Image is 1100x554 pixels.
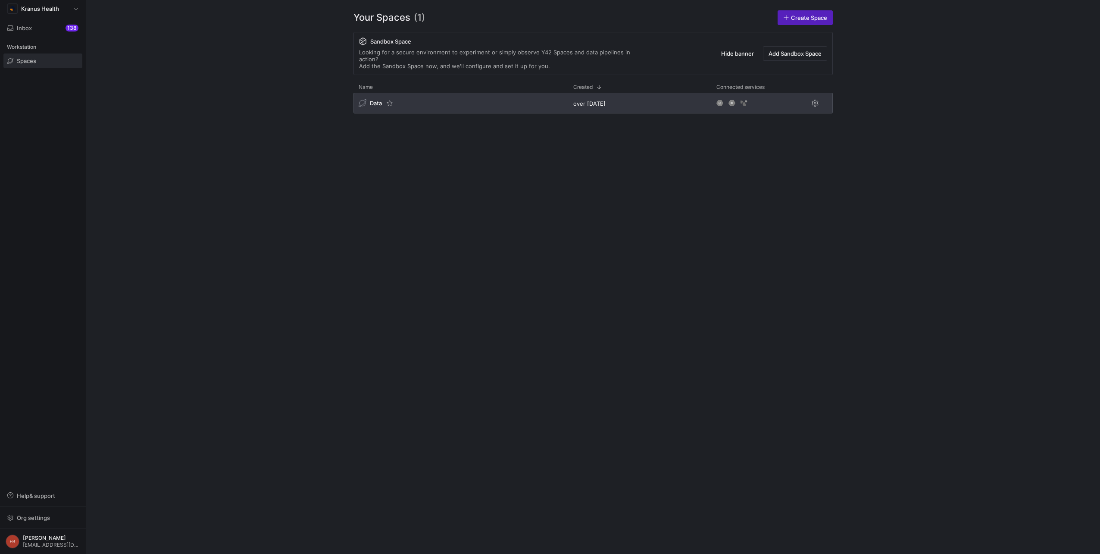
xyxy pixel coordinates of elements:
[3,510,82,525] button: Org settings
[8,4,17,13] img: https://storage.googleapis.com/y42-prod-data-exchange/images/RPxujLVyfKs3dYbCaMXym8FJVsr3YB0cxJXX...
[66,25,78,31] div: 138
[370,100,382,107] span: Data
[791,14,827,21] span: Create Space
[359,49,648,69] div: Looking for a secure environment to experiment or simply observe Y42 Spaces and data pipelines in...
[23,542,80,548] span: [EMAIL_ADDRESS][DOMAIN_NAME]
[573,84,593,90] span: Created
[17,57,36,64] span: Spaces
[3,41,82,54] div: Workstation
[359,84,373,90] span: Name
[716,46,759,61] button: Hide banner
[716,84,765,90] span: Connected services
[3,21,82,35] button: Inbox138
[3,532,82,551] button: FB[PERSON_NAME][EMAIL_ADDRESS][DOMAIN_NAME]
[21,5,59,12] span: Kranus Health
[769,50,822,57] span: Add Sandbox Space
[3,54,82,68] a: Spaces
[23,535,80,541] span: [PERSON_NAME]
[3,515,82,522] a: Org settings
[370,38,411,45] span: Sandbox Space
[763,46,827,61] button: Add Sandbox Space
[573,100,606,107] span: over [DATE]
[778,10,833,25] a: Create Space
[353,10,410,25] span: Your Spaces
[414,10,425,25] span: (1)
[17,514,50,521] span: Org settings
[3,488,82,503] button: Help& support
[721,50,754,57] span: Hide banner
[17,492,55,499] span: Help & support
[6,535,19,548] div: FB
[353,93,833,117] div: Press SPACE to select this row.
[17,25,32,31] span: Inbox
